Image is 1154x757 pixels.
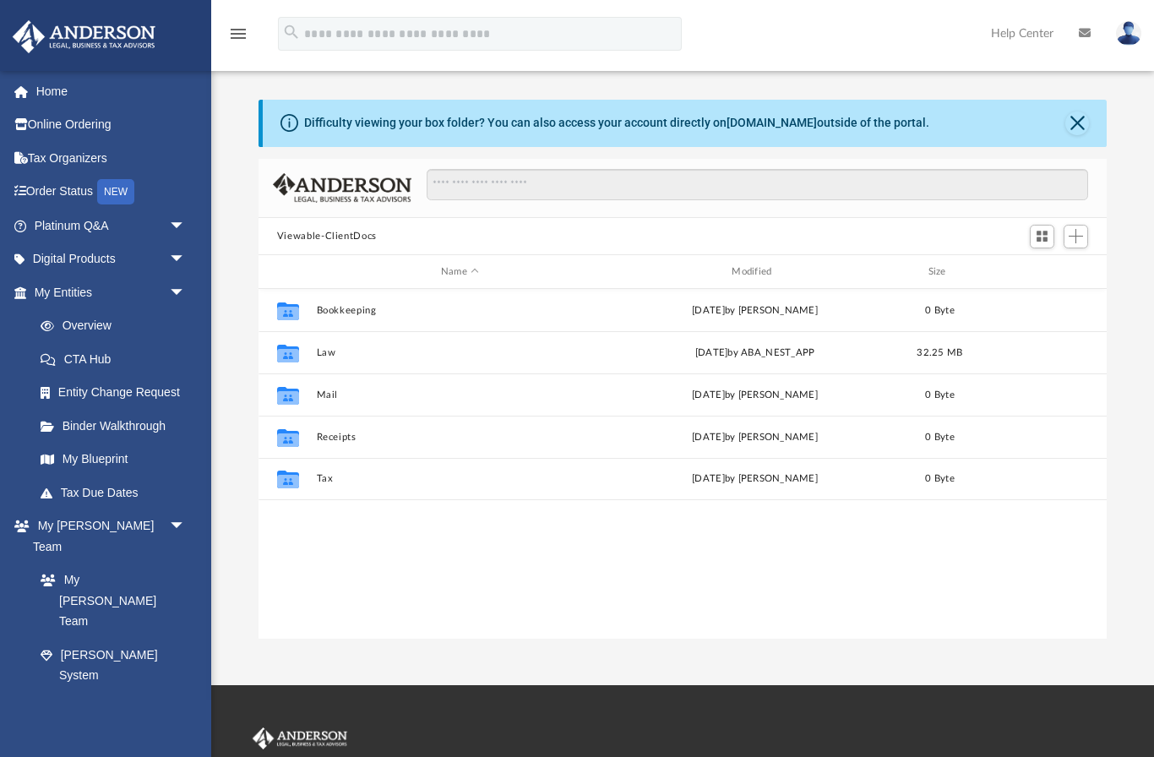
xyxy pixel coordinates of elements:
span: 0 Byte [925,433,955,442]
a: Digital Productsarrow_drop_down [12,242,211,276]
a: Tax Due Dates [24,476,211,509]
img: Anderson Advisors Platinum Portal [249,727,351,749]
a: Overview [24,309,211,343]
div: [DATE] by [PERSON_NAME] [611,303,898,319]
i: search [282,23,301,41]
a: My Blueprint [24,443,203,477]
div: Name [315,264,603,280]
input: Search files and folders [427,169,1089,201]
button: Receipts [316,432,603,443]
button: Tax [316,474,603,485]
img: Anderson Advisors Platinum Portal [8,20,161,53]
button: Mail [316,389,603,400]
img: User Pic [1116,21,1141,46]
a: My [PERSON_NAME] Team [24,564,194,639]
div: Difficulty viewing your box folder? You can also access your account directly on outside of the p... [304,114,929,132]
span: 32.25 MB [917,348,962,357]
span: 0 Byte [925,390,955,400]
div: [DATE] by ABA_NEST_APP [611,346,898,361]
button: Close [1065,112,1089,135]
div: id [266,264,308,280]
i: menu [228,24,248,44]
a: Tax Organizers [12,141,211,175]
div: Size [906,264,973,280]
button: Bookkeeping [316,305,603,316]
a: [DOMAIN_NAME] [727,116,817,129]
a: Binder Walkthrough [24,409,211,443]
a: Order StatusNEW [12,175,211,210]
span: arrow_drop_down [169,209,203,243]
button: Viewable-ClientDocs [277,229,377,244]
button: Switch to Grid View [1030,225,1055,248]
span: arrow_drop_down [169,509,203,544]
a: Client Referrals [24,692,203,726]
span: arrow_drop_down [169,242,203,277]
button: Add [1064,225,1089,248]
div: id [981,264,1099,280]
a: Online Ordering [12,108,211,142]
a: My Entitiesarrow_drop_down [12,275,211,309]
div: [DATE] by [PERSON_NAME] [611,430,898,445]
a: CTA Hub [24,342,211,376]
div: [DATE] by [PERSON_NAME] [611,388,898,403]
span: 0 Byte [925,306,955,315]
div: grid [259,289,1107,640]
a: Home [12,74,211,108]
span: 0 Byte [925,474,955,483]
a: menu [228,32,248,44]
div: [DATE] by [PERSON_NAME] [611,471,898,487]
button: Law [316,347,603,358]
span: arrow_drop_down [169,275,203,310]
a: Platinum Q&Aarrow_drop_down [12,209,211,242]
div: NEW [97,179,134,204]
div: Modified [611,264,899,280]
a: My [PERSON_NAME] Teamarrow_drop_down [12,509,203,564]
a: Entity Change Request [24,376,211,410]
a: [PERSON_NAME] System [24,638,203,692]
